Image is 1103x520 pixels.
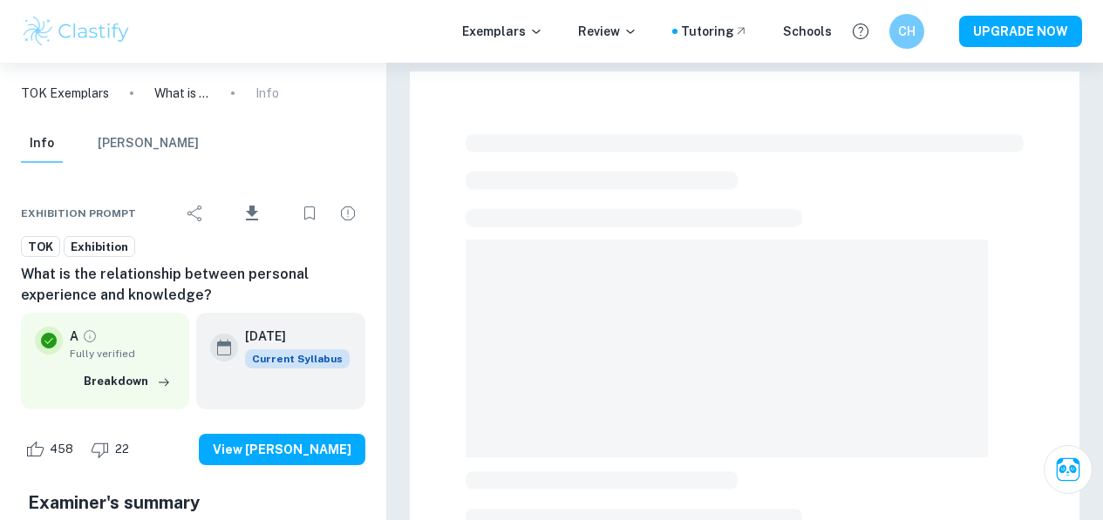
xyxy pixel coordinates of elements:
p: Review [578,22,637,41]
p: Info [255,84,279,103]
span: 22 [106,441,139,458]
span: Exhibition Prompt [21,206,136,221]
span: Fully verified [70,346,175,361]
h6: CH [897,22,917,41]
p: What is the relationship between personal experience and knowledge? [154,84,210,103]
div: Report issue [330,196,365,231]
h6: [DATE] [245,327,336,346]
a: TOK [21,236,60,258]
div: Like [21,436,83,463]
h5: Examiner's summary [28,490,358,516]
span: Exhibition [65,239,134,256]
div: Share [178,196,213,231]
a: Tutoring [681,22,748,41]
span: TOK [22,239,59,256]
a: Schools [783,22,832,41]
h6: What is the relationship between personal experience and knowledge? [21,264,365,306]
span: 458 [40,441,83,458]
p: Exemplars [462,22,543,41]
button: Ask Clai [1044,445,1093,494]
button: View [PERSON_NAME] [199,434,365,465]
div: Dislike [86,436,139,463]
a: TOK Exemplars [21,84,109,103]
button: Help and Feedback [846,17,875,46]
a: Grade fully verified [82,328,98,344]
a: Exhibition [64,236,135,258]
button: Info [21,125,63,163]
img: Clastify logo [21,14,132,49]
div: This exemplar is based on the current syllabus. Feel free to refer to it for inspiration/ideas wh... [245,349,350,368]
span: Current Syllabus [245,349,350,368]
button: Breakdown [79,368,175,395]
button: UPGRADE NOW [959,16,1082,47]
div: Download [216,191,289,236]
button: CH [889,14,924,49]
button: [PERSON_NAME] [98,125,199,163]
div: Bookmark [292,196,327,231]
p: A [70,327,78,346]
